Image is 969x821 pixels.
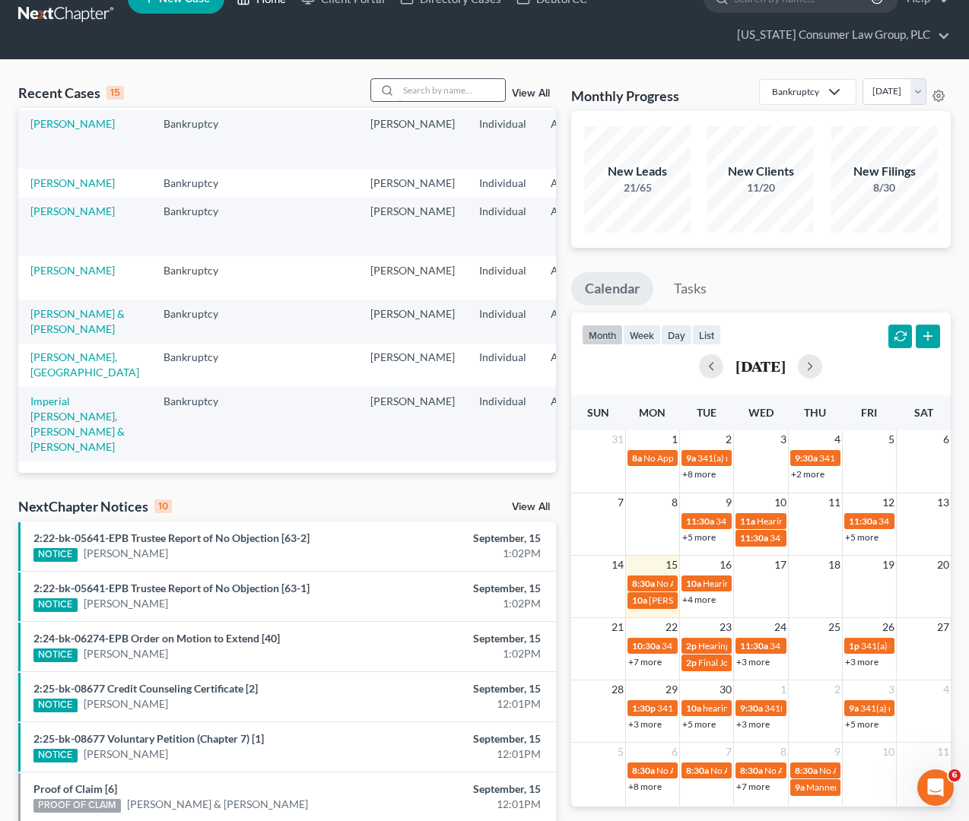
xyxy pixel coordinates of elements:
td: Individual [467,169,539,197]
span: 341(a) meeting for [PERSON_NAME] [819,452,966,464]
a: [PERSON_NAME] [84,546,168,561]
span: 3 [887,680,896,699]
span: 10a [632,594,647,606]
td: Bankruptcy [151,344,246,387]
td: Individual [467,300,539,343]
span: 11a [740,515,755,527]
span: 341 Hearing for Copic, Milosh [770,640,889,651]
a: 2:25-bk-08677 Credit Counseling Certificate [2] [33,682,258,695]
a: [PERSON_NAME] [84,646,168,661]
a: [PERSON_NAME] & [PERSON_NAME] [30,307,125,335]
span: 11 [827,493,842,512]
span: 1 [779,680,788,699]
span: hearing for [PERSON_NAME] [703,702,820,714]
td: [PERSON_NAME] [358,198,467,256]
span: 15 [664,556,679,574]
span: 11 [936,743,951,761]
a: +2 more [791,468,824,480]
span: 12 [881,493,896,512]
a: +3 more [845,656,878,667]
span: 2 [833,680,842,699]
span: 14 [610,556,625,574]
span: 341(a) meeting for [PERSON_NAME] [697,452,844,464]
span: 2p [686,657,697,668]
div: September, 15 [382,681,541,696]
input: Search by name... [399,79,505,101]
span: 9:30a [795,452,818,464]
td: Bankruptcy [151,169,246,197]
td: AZB [539,169,613,197]
a: [PERSON_NAME], [GEOGRAPHIC_DATA] [30,350,139,379]
div: 15 [106,86,124,100]
a: 2:24-bk-06274-EPB Order on Motion to Extend [40] [33,632,280,645]
td: Individual [467,198,539,256]
div: 11/20 [707,180,814,195]
span: Sat [914,406,933,419]
a: Calendar [571,272,653,306]
span: 9a [795,781,805,793]
span: 9a [686,452,696,464]
span: Final Joint Pretrial Conference ([GEOGRAPHIC_DATA]) [698,657,919,668]
div: 1:02PM [382,546,541,561]
a: +7 more [628,656,662,667]
a: +4 more [682,594,716,605]
span: 11:30a [740,532,768,544]
span: 21 [610,618,625,636]
div: September, 15 [382,631,541,646]
span: Fri [861,406,877,419]
td: AZB [539,198,613,256]
span: 22 [664,618,679,636]
td: Individual [467,256,539,300]
span: 8a [632,452,642,464]
td: AZB [539,344,613,387]
span: Sun [587,406,609,419]
span: 1p [849,640,859,651]
span: 13 [936,493,951,512]
td: Individual [467,344,539,387]
span: 3 [779,430,788,449]
span: No Appointments [656,765,727,776]
td: Individual [467,110,539,169]
span: 1:30p [632,702,656,714]
td: Bankruptcy [151,110,246,169]
div: September, 15 [382,581,541,596]
span: Mon [639,406,666,419]
div: New Clients [707,163,814,180]
a: +3 more [736,718,770,730]
div: NextChapter Notices [18,497,172,515]
div: 21/65 [584,180,691,195]
span: 6 [948,769,961,781]
span: 11:30a [849,515,877,527]
h2: [DATE] [735,358,786,374]
span: 341(a) meeting for [PERSON_NAME] & [PERSON_NAME] [716,515,943,527]
span: Thu [804,406,826,419]
span: 18 [827,556,842,574]
span: 8:30a [632,765,655,776]
a: +5 more [845,718,878,730]
a: [PERSON_NAME] [30,204,115,217]
span: 7 [616,493,625,512]
span: 10a [686,702,701,714]
div: 12:01PM [382,747,541,762]
span: Mannenbach Trial [806,781,878,793]
span: 4 [833,430,842,449]
span: 25 [827,618,842,636]
div: New Filings [831,163,938,180]
td: Bankruptcy [151,387,246,461]
div: 1:02PM [382,596,541,611]
iframe: Intercom live chat [917,769,954,806]
span: 11:30a [686,515,714,527]
span: No Appointments [710,765,781,776]
div: Bankruptcy [772,85,819,98]
span: 9a [849,702,859,714]
td: Bankruptcy [151,198,246,256]
a: Imperial [PERSON_NAME], [PERSON_NAME] & [PERSON_NAME] [30,395,125,453]
div: 10 [154,499,172,513]
div: 1:02PM [382,646,541,661]
span: 2 [724,430,733,449]
td: Bankruptcy [151,300,246,343]
span: 1 [670,430,679,449]
a: [PERSON_NAME] [30,264,115,277]
span: 5 [616,743,625,761]
span: Hearing for [PERSON_NAME] [703,578,821,589]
